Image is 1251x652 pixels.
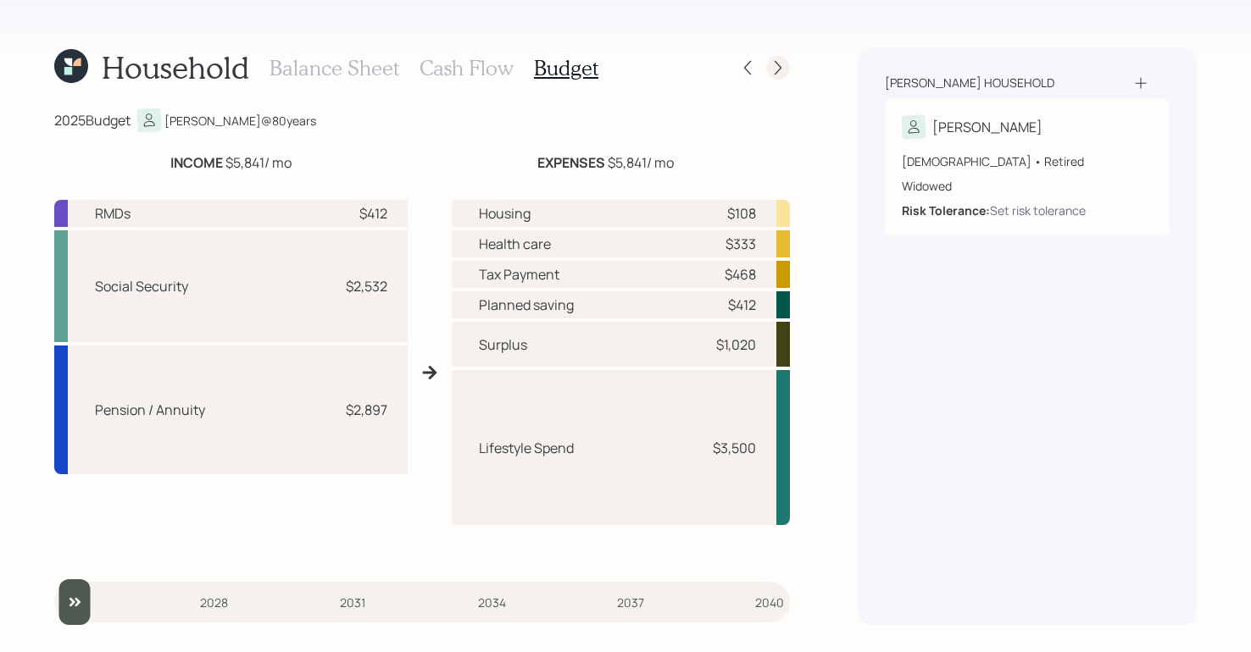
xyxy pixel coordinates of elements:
b: INCOME [170,153,223,172]
div: Social Security [95,276,188,296]
h3: Cash Flow [420,56,514,80]
div: Surplus [479,334,527,355]
div: $468 [725,264,756,285]
h3: Balance Sheet [270,56,399,80]
div: [PERSON_NAME] household [885,75,1054,91]
div: RMDs [95,203,131,224]
div: [DEMOGRAPHIC_DATA] • Retired [902,152,1153,170]
b: EXPENSES [537,153,605,172]
div: $2,532 [346,276,387,296]
b: Risk Tolerance: [902,202,990,218]
div: Planned saving [479,295,574,315]
h3: Budget [534,56,598,80]
div: $108 [727,203,756,224]
div: $333 [726,234,756,254]
div: Set risk tolerance [990,202,1086,219]
div: 2025 Budget [54,110,131,130]
div: $2,897 [346,400,387,420]
div: Lifestyle Spend [479,438,574,458]
div: $5,841 / mo [537,152,674,173]
div: $412 [728,295,756,315]
div: [PERSON_NAME] [932,117,1042,137]
div: $412 [359,203,387,224]
div: Tax Payment [479,264,559,285]
div: $5,841 / mo [170,152,292,173]
div: Pension / Annuity [95,400,205,420]
div: Housing [479,203,531,224]
h1: Household [102,49,249,86]
div: Health care [479,234,551,254]
div: $1,020 [716,334,756,355]
div: Widowed [902,177,1153,195]
div: [PERSON_NAME] @ 80 years [164,112,316,130]
div: $3,500 [713,438,756,458]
